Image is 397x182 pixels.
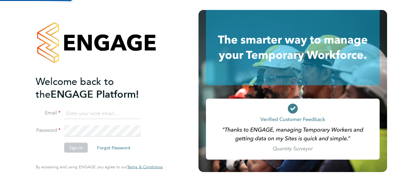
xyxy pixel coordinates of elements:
h2: ENGAGE Platform! [36,75,157,100]
span: Welcome back to the [36,75,114,100]
label: Password [36,127,60,134]
button: Forgot Password [92,143,135,153]
button: Sign In [64,143,88,153]
label: Email [36,110,60,116]
a: Terms & Conditions [127,165,163,170]
span: By accessing and using ENGAGE you agree to our [36,164,163,170]
input: Enter your work email... [64,108,141,119]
